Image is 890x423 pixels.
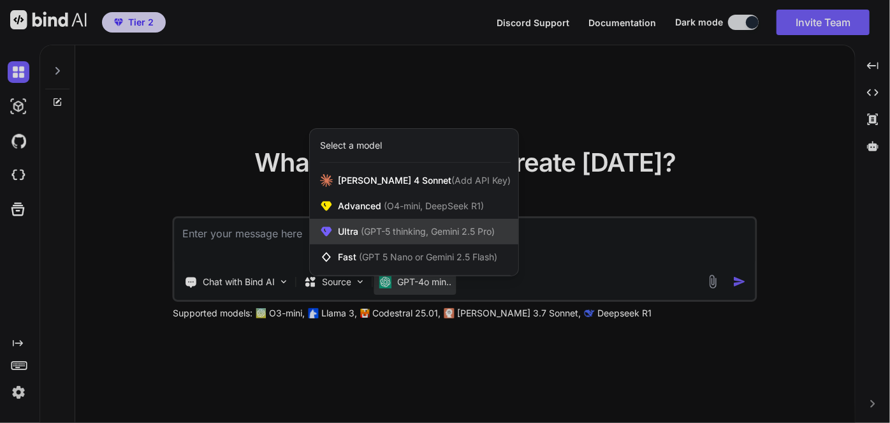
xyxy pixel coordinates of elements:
span: (GPT-5 thinking, Gemini 2.5 Pro) [358,226,495,237]
div: Select a model [320,139,382,152]
span: (GPT 5 Nano or Gemini 2.5 Flash) [359,251,497,262]
span: [PERSON_NAME] 4 Sonnet [338,174,511,187]
span: Ultra [338,225,495,238]
span: (Add API Key) [451,175,511,186]
span: Fast [338,251,497,263]
span: (O4-mini, DeepSeek R1) [381,200,484,211]
span: Advanced [338,200,484,212]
